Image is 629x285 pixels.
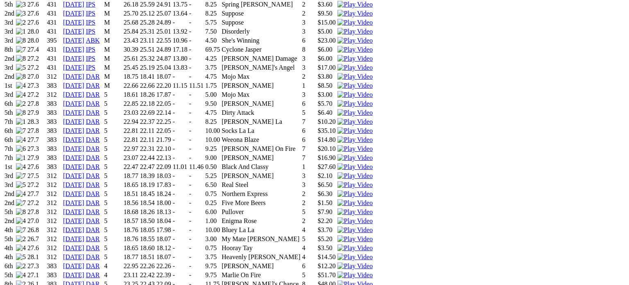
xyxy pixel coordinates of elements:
a: DAR [86,208,100,215]
a: IPS [86,19,95,26]
a: View replay [337,190,373,197]
img: 5 [16,253,26,261]
img: Play Video [337,271,373,279]
td: 1st [4,82,15,90]
td: 25.32 [140,55,155,63]
a: View replay [337,1,373,8]
td: 431 [47,55,62,63]
a: IPS [86,55,95,62]
img: 5 [16,181,26,189]
img: Play Video [337,82,373,89]
img: 4 [16,190,26,198]
a: DAR [86,226,100,233]
a: [DATE] [63,1,84,8]
a: [DATE] [63,109,84,116]
img: Play Video [337,163,373,171]
a: [DATE] [63,19,84,26]
td: 8.25 [205,9,220,18]
a: DAR [86,217,100,224]
td: 2nd [4,73,15,81]
img: 7 [16,172,26,180]
img: 8 [16,73,26,80]
td: $9.50 [317,9,336,18]
td: 69.75 [205,46,220,54]
img: Play Video [337,262,373,270]
td: 27.4 [27,46,46,54]
img: 2 [16,262,26,270]
img: Play Video [337,109,373,116]
a: View replay [337,10,373,17]
td: $15.00 [317,18,336,27]
a: View replay [337,37,373,44]
img: Play Video [337,64,373,71]
td: M [104,55,122,63]
a: [DATE] [63,262,84,269]
img: 3 [16,1,26,8]
a: View replay [337,136,373,143]
td: 22.20 [156,82,172,90]
img: 8 [16,55,26,62]
td: Mojo Max [221,73,301,81]
img: 7 [16,46,26,53]
td: 431 [47,46,62,54]
img: Play Video [337,253,373,261]
td: 25.45 [123,64,139,72]
td: 8.25 [205,0,220,9]
td: 25.28 [140,18,155,27]
a: [DATE] [63,100,84,107]
a: [DATE] [63,28,84,35]
td: 3rd [4,91,15,99]
td: 13.83 [172,64,188,72]
a: [DATE] [63,226,84,233]
td: She's Winning [221,36,301,45]
td: 25.19 [140,64,155,72]
td: 2nd [4,9,15,18]
td: 28.0 [27,27,46,36]
a: [DATE] [63,253,84,260]
td: 26.18 [123,0,139,9]
td: 13.75 [172,0,188,9]
td: M [104,0,122,9]
td: 3 [302,18,307,27]
td: $6.00 [317,46,336,54]
a: [DATE] [63,64,84,71]
td: 3 [302,27,307,36]
td: Spring [PERSON_NAME] [221,0,301,9]
td: 2 [302,73,307,81]
td: 24.89 [156,46,172,54]
td: 25.59 [140,0,155,9]
td: 13.92 [172,27,188,36]
img: Play Video [337,181,373,189]
td: 23.11 [140,36,155,45]
td: - [172,18,188,27]
img: 1 [16,118,26,125]
td: [PERSON_NAME]'s Angel [221,64,301,72]
a: [DATE] [63,127,84,134]
td: $23.00 [317,36,336,45]
a: View replay [337,91,373,98]
a: View replay [337,109,373,116]
td: 30.39 [123,46,139,54]
td: M [104,73,122,81]
td: M [104,18,122,27]
td: 28.0 [27,36,46,45]
a: View replay [337,118,373,125]
td: 4.50 [205,36,220,45]
td: 2nd [4,55,15,63]
td: 27.2 [27,91,46,99]
a: View replay [337,253,373,260]
img: 7 [16,226,26,234]
a: [DATE] [63,55,84,62]
td: 5.75 [205,18,220,27]
img: Play Video [337,190,373,198]
img: Play Video [337,10,373,17]
td: $8.50 [317,82,336,90]
td: - [172,73,188,81]
td: $3.60 [317,0,336,9]
img: 4 [16,82,26,89]
td: 22.55 [156,36,172,45]
a: DAR [86,109,100,116]
a: DAR [86,262,100,269]
a: View replay [337,226,373,233]
td: 27.6 [27,18,46,27]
